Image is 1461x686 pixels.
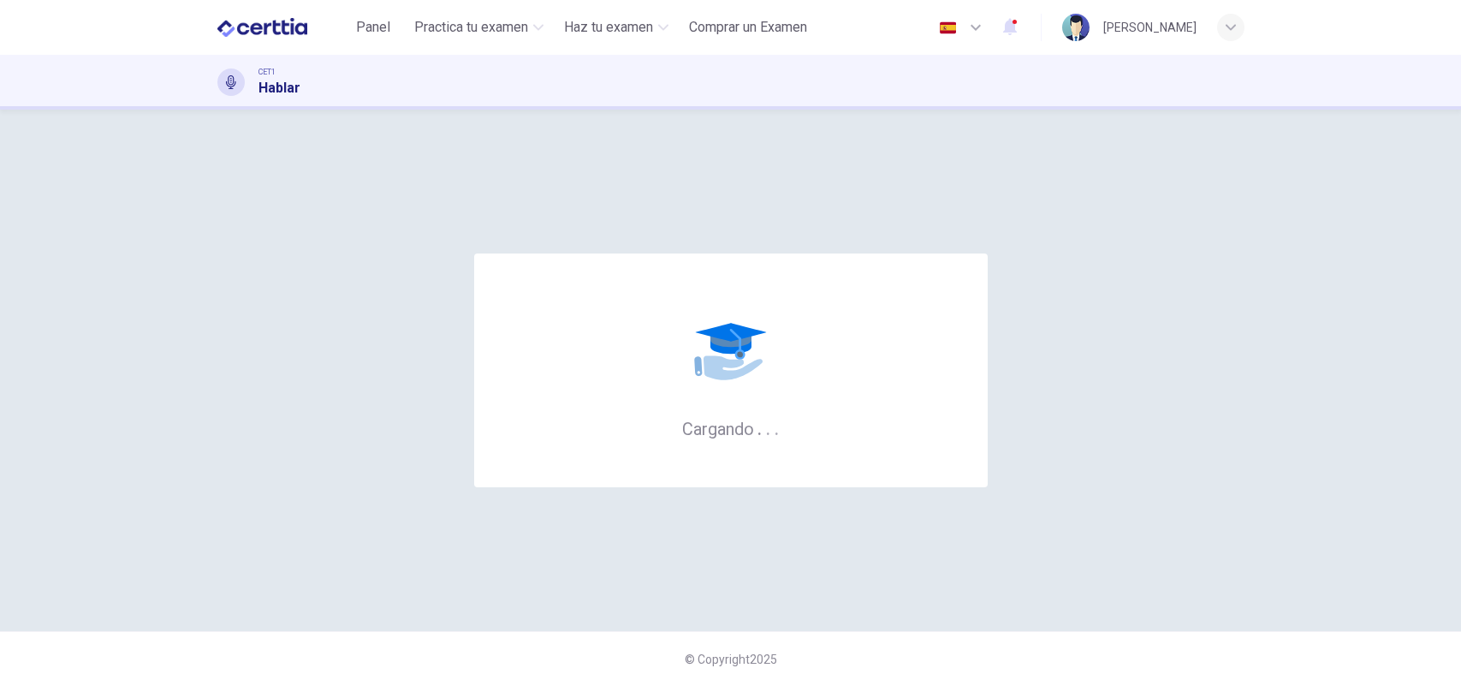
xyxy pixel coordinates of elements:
button: Comprar un Examen [682,12,814,43]
h6: . [757,413,763,441]
button: Panel [346,12,401,43]
h6: Cargando [682,417,780,439]
h1: Hablar [258,78,300,98]
span: Practica tu examen [414,17,528,38]
span: Panel [356,17,390,38]
img: Profile picture [1062,14,1090,41]
span: CET1 [258,66,276,78]
button: Practica tu examen [407,12,550,43]
img: es [937,21,959,34]
button: Haz tu examen [557,12,675,43]
span: © Copyright 2025 [685,653,777,666]
span: Comprar un Examen [689,17,807,38]
span: Haz tu examen [564,17,653,38]
h6: . [774,413,780,441]
div: [PERSON_NAME] [1103,17,1197,38]
img: CERTTIA logo [217,10,307,45]
a: CERTTIA logo [217,10,347,45]
h6: . [765,413,771,441]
